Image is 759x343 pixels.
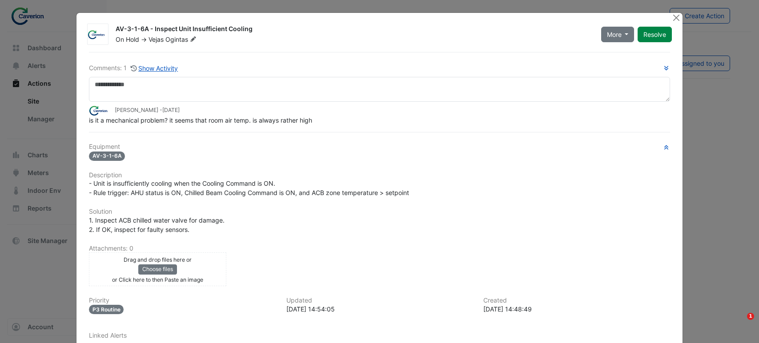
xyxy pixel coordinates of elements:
[89,143,671,151] h6: Equipment
[607,30,622,39] span: More
[483,297,670,304] h6: Created
[116,24,590,35] div: AV-3-1-6A - Inspect Unit Insufficient Cooling
[130,63,179,73] button: Show Activity
[138,264,177,274] button: Choose files
[286,304,473,314] div: [DATE] 14:54:05
[747,313,754,320] span: 1
[89,297,276,304] h6: Priority
[162,107,180,113] span: 2025-08-08 14:50:19
[89,245,671,252] h6: Attachments: 0
[141,36,147,43] span: ->
[729,313,750,334] iframe: Intercom live chat
[89,116,312,124] span: is it a mechanical problem? it seems that room air temp. is always rather high
[89,208,671,215] h6: Solution
[671,13,681,22] button: Close
[89,216,225,233] span: 1. Inspect ACB chilled water valve for damage. 2. If OK, inspect for faulty sensors.
[89,171,671,179] h6: Description
[89,305,124,314] div: P3 Routine
[88,30,108,39] img: Caverion
[638,27,672,42] button: Resolve
[286,297,473,304] h6: Updated
[116,36,139,43] span: On Hold
[483,304,670,314] div: [DATE] 14:48:49
[89,332,671,339] h6: Linked Alerts
[165,35,198,44] span: Ogintas
[124,256,192,263] small: Drag and drop files here or
[115,106,180,114] small: [PERSON_NAME] -
[89,152,125,161] span: AV-3-1-6A
[601,27,635,42] button: More
[89,179,409,196] span: - Unit is insufficiently cooling when the Cooling Command is ON. - Rule trigger: AHU status is ON...
[89,63,179,73] div: Comments: 1
[149,36,164,43] span: Vejas
[89,106,111,116] img: Caverion
[112,276,203,283] small: or Click here to then Paste an image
